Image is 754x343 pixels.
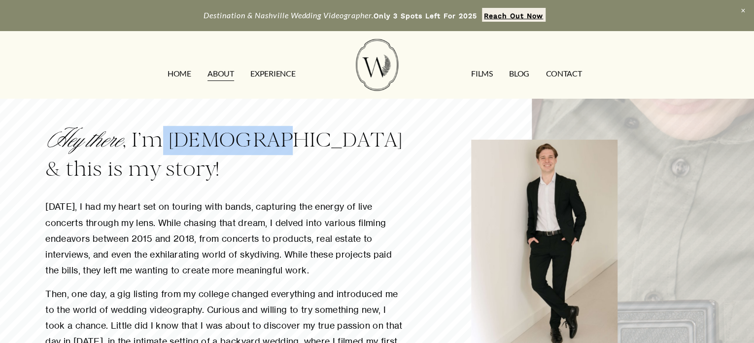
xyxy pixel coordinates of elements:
[482,8,546,22] a: Reach Out Now
[546,66,582,82] a: CONTACT
[207,66,234,82] a: ABOUT
[484,12,543,20] strong: Reach Out Now
[45,126,405,184] h3: , I’m [DEMOGRAPHIC_DATA] & this is my story!
[45,128,122,153] em: Hey there
[356,39,398,91] img: Wild Fern Weddings
[168,66,191,82] a: HOME
[471,66,492,82] a: FILMS
[250,66,295,82] a: EXPERIENCE
[45,199,405,278] p: [DATE], I had my heart set on touring with bands, capturing the energy of live concerts through m...
[509,66,529,82] a: Blog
